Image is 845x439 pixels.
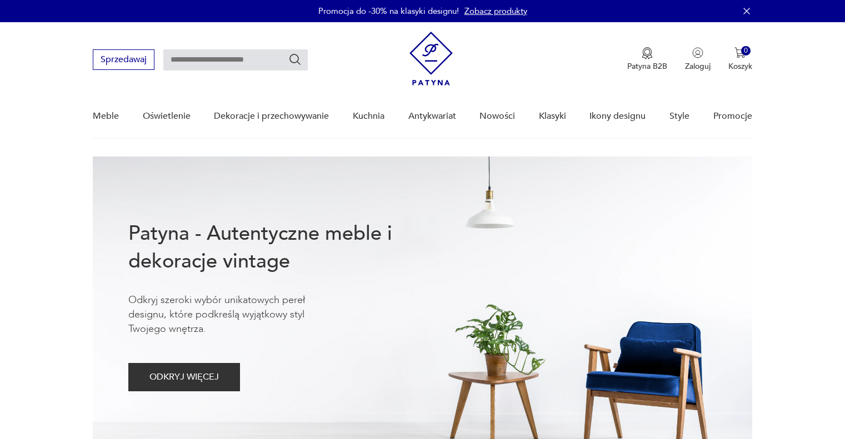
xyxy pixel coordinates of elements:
[539,95,566,138] a: Klasyki
[93,95,119,138] a: Meble
[143,95,191,138] a: Oświetlenie
[128,374,240,382] a: ODKRYJ WIĘCEJ
[318,6,459,17] p: Promocja do -30% na klasyki designu!
[692,47,703,58] img: Ikonka użytkownika
[627,47,667,72] a: Ikona medaluPatyna B2B
[93,57,154,64] a: Sprzedawaj
[93,49,154,70] button: Sprzedawaj
[669,95,689,138] a: Style
[642,47,653,59] img: Ikona medalu
[409,32,453,85] img: Patyna - sklep z meblami i dekoracjami vintage
[288,53,302,66] button: Szukaj
[734,47,746,58] img: Ikona koszyka
[728,61,752,72] p: Koszyk
[589,95,646,138] a: Ikony designu
[627,61,667,72] p: Patyna B2B
[685,47,711,72] button: Zaloguj
[128,293,339,336] p: Odkryj szeroki wybór unikatowych pereł designu, które podkreślą wyjątkowy styl Twojego wnętrza.
[214,95,329,138] a: Dekoracje i przechowywanie
[627,47,667,72] button: Patyna B2B
[128,220,428,275] h1: Patyna - Autentyczne meble i dekoracje vintage
[128,363,240,391] button: ODKRYJ WIĘCEJ
[685,61,711,72] p: Zaloguj
[353,95,384,138] a: Kuchnia
[728,47,752,72] button: 0Koszyk
[713,95,752,138] a: Promocje
[479,95,515,138] a: Nowości
[741,46,751,55] div: 0
[408,95,456,138] a: Antykwariat
[464,6,527,17] a: Zobacz produkty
